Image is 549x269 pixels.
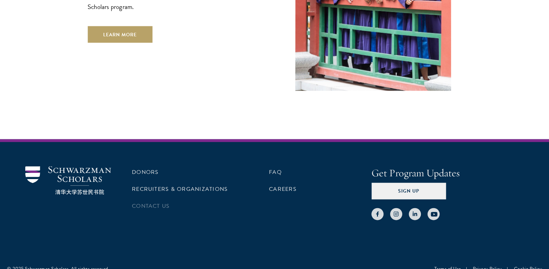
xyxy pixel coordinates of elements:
a: Learn More [88,26,152,43]
a: FAQ [269,168,282,176]
a: Recruiters & Organizations [132,185,228,193]
button: Sign Up [371,183,446,200]
a: Contact Us [132,202,170,210]
a: Donors [132,168,159,176]
a: Careers [269,185,297,193]
h4: Get Program Updates [371,166,524,180]
img: Schwarzman Scholars [25,166,111,195]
